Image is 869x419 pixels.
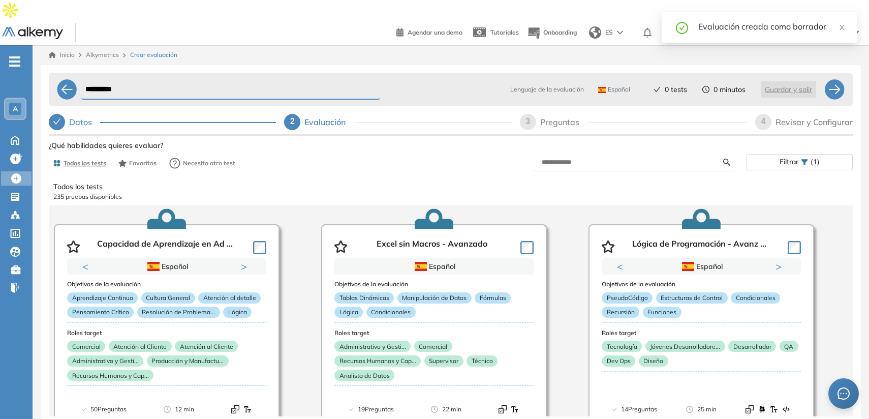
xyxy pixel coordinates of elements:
[711,275,720,276] button: 3
[683,275,695,276] button: 1
[589,26,601,39] img: world
[617,261,627,272] button: Previous
[241,261,251,272] button: Next
[442,404,461,414] span: 22 min
[396,25,462,38] a: Agendar una demo
[780,155,798,169] span: Filtrar
[13,105,18,113] span: A
[602,307,639,318] p: Recursión
[698,20,845,33] div: Evaluación creada como borrador
[334,307,363,318] p: Lógica
[334,341,411,352] p: Administrativo y Gesti...
[527,22,577,44] button: Onboarding
[147,262,160,271] img: ESP
[175,404,194,414] span: 12 min
[621,404,657,414] span: 14 Preguntas
[67,355,143,367] p: Administrativo y Gesti...
[109,341,172,352] p: Atención al Cliente
[49,114,276,130] div: Datos
[605,28,613,37] span: ES
[713,84,746,95] span: 0 minutos
[424,355,463,367] p: Supervisor
[499,405,507,413] img: Format test logo
[525,117,530,126] span: 3
[475,292,511,304] p: Fórmulas
[67,341,105,352] p: Comercial
[358,404,394,414] span: 19 Preguntas
[114,155,161,172] button: Favoritos
[602,355,635,367] p: Dev Ops
[408,28,462,36] span: Agendar una demo
[511,405,519,413] img: Format test logo
[414,341,452,352] p: Comercial
[53,182,848,192] p: Todos los tests
[602,330,801,337] h3: Roles target
[64,159,106,168] span: Todos los tests
[775,261,786,272] button: Next
[397,292,472,304] p: Manipulación de Datos
[284,114,511,130] div: 2Evaluación
[147,355,229,367] p: Producción y Manufactu...
[676,20,688,34] span: check-circle
[598,87,606,93] img: ESP
[103,261,230,272] div: Español
[198,292,261,304] p: Atención al detalle
[130,50,177,59] span: Crear evaluación
[632,239,766,254] p: Lógica de Programación - Avanz ...
[175,341,238,352] p: Atención al Cliente
[334,330,534,337] h3: Roles target
[366,307,416,318] p: Condicionales
[49,155,110,172] button: Todos los tests
[334,281,534,288] h3: Objetivos de la evaluación
[148,275,161,276] button: 1
[86,51,119,58] span: Alkymetrics
[540,114,587,130] div: Preguntas
[755,114,853,130] div: 4Revisar y Configurar
[746,405,754,413] img: Format test logo
[543,28,577,36] span: Onboarding
[97,239,233,254] p: Capacidad de Aprendizaje en Ad ...
[129,159,157,168] span: Favoritos
[223,307,252,318] p: Lógica
[67,281,266,288] h3: Objetivos de la evaluación
[490,28,519,36] span: Tutoriales
[137,307,220,318] p: Resolución de Problema...
[731,292,780,304] p: Condicionales
[602,292,653,304] p: PseudoCódigo
[780,341,798,352] p: QA
[49,140,163,151] span: ¿Qué habilidades quieres evaluar?
[53,192,848,201] p: 235 pruebas disponibles
[165,153,240,173] button: Necesito otro test
[377,239,487,254] p: Excel sin Macros - Avanzado
[697,404,717,414] span: 25 min
[165,275,173,276] button: 2
[243,405,252,413] img: Format test logo
[510,85,584,94] span: Lenguaje de la evaluación
[602,281,801,288] h3: Objetivos de la evaluación
[49,50,75,59] a: Inicio
[839,24,846,31] span: close
[770,405,778,413] img: Format test logo
[775,114,853,130] div: Revisar y Configurar
[728,341,776,352] p: Desarrollador
[467,355,498,367] p: Técnico
[370,261,498,272] div: Español
[654,86,661,93] span: check
[304,114,354,130] div: Evaluación
[837,387,850,400] span: message
[638,261,765,272] div: Español
[2,27,63,40] img: Logo
[699,275,707,276] button: 2
[682,262,694,271] img: ESP
[231,405,239,413] img: Format test logo
[334,292,394,304] p: Tablas Dinámicas
[645,341,725,352] p: Jóvenes Desarrolladore...
[67,330,266,337] h3: Roles target
[53,117,61,126] span: check
[782,405,790,413] img: Format test logo
[69,114,100,130] div: Datos
[702,86,709,93] span: clock-circle
[67,307,134,318] p: Pensamiento Crítico
[290,117,295,126] span: 2
[602,341,642,352] p: Tecnología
